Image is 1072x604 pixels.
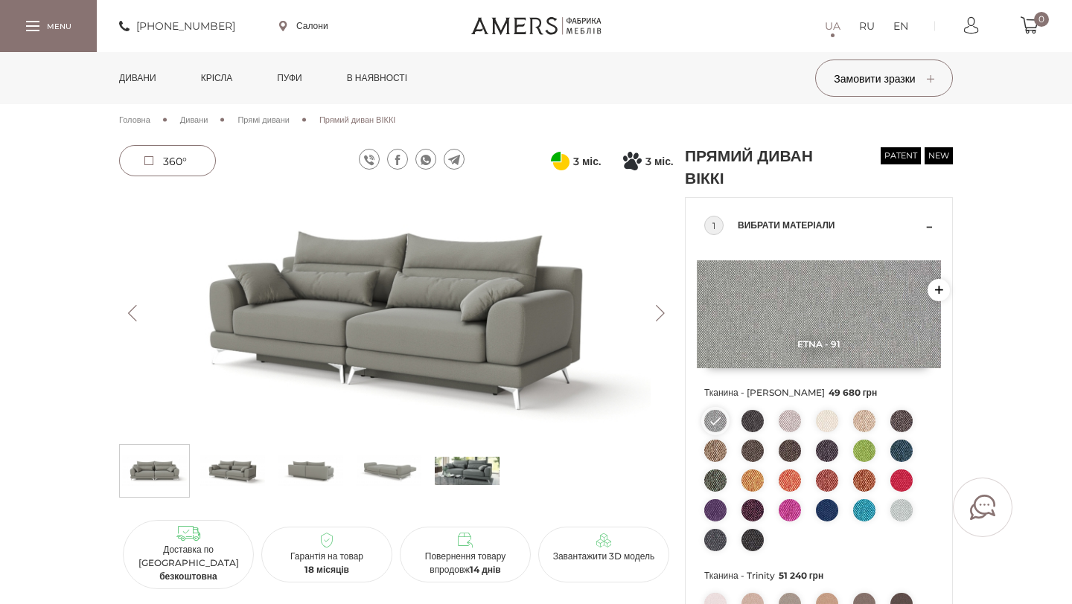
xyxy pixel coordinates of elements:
span: 3 міс. [645,152,673,170]
p: Завантажити 3D модель [544,550,663,563]
a: telegram [444,149,465,170]
a: в наявності [336,52,418,104]
img: Прямий диван ВІККІ s-1 [200,449,265,493]
a: Головна [119,113,150,126]
img: s_Прямий диван [435,449,500,493]
b: безкоштовна [159,571,217,582]
span: Etna - 91 [697,338,941,350]
img: Прямий диван ВІККІ -1 [119,190,673,437]
p: Повернення товару впродовж [406,550,525,576]
span: 51 240 грн [779,570,824,581]
a: Дивани [180,113,208,126]
span: Тканина - Trinity [704,566,934,585]
span: Головна [119,115,150,125]
a: Пуфи [266,52,313,104]
h1: Прямий диван ВІККІ [685,145,856,190]
span: Замовити зразки [834,72,934,86]
a: RU [859,17,875,35]
span: Прямі дивани [237,115,289,125]
button: Previous [119,305,145,321]
svg: Оплата частинами від ПриватБанку [551,152,569,170]
button: Замовити зразки [815,60,953,97]
span: 360° [163,155,187,168]
span: 0 [1034,12,1049,27]
span: Дивани [180,115,208,125]
span: 3 міс. [573,152,601,170]
a: 360° [119,145,216,176]
a: [PHONE_NUMBER] [119,17,235,35]
span: new [925,147,953,164]
a: whatsapp [415,149,436,170]
a: EN [893,17,908,35]
div: 1 [704,216,724,235]
a: UA [825,17,840,35]
button: Next [647,305,673,321]
a: Дивани [108,52,167,104]
span: Тканина - [PERSON_NAME] [704,383,934,402]
a: Крісла [190,52,243,104]
img: Прямий диван ВІККІ s-3 [357,449,421,493]
span: 49 680 грн [829,387,878,398]
a: facebook [387,149,408,170]
p: Доставка по [GEOGRAPHIC_DATA] [129,543,248,583]
a: Салони [279,19,328,33]
svg: Покупка частинами від Монобанку [623,152,642,170]
img: Etna - 91 [697,260,941,368]
p: Гарантія на товар [267,550,386,576]
a: Прямі дивани [237,113,289,126]
b: 14 днів [470,564,501,575]
img: Прямий диван ВІККІ s-2 [278,449,343,493]
span: Вибрати матеріали [738,216,922,234]
span: patent [881,147,921,164]
img: Прямий диван ВІККІ s-0 [122,449,187,493]
a: viber [359,149,380,170]
b: 18 місяців [304,564,349,575]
